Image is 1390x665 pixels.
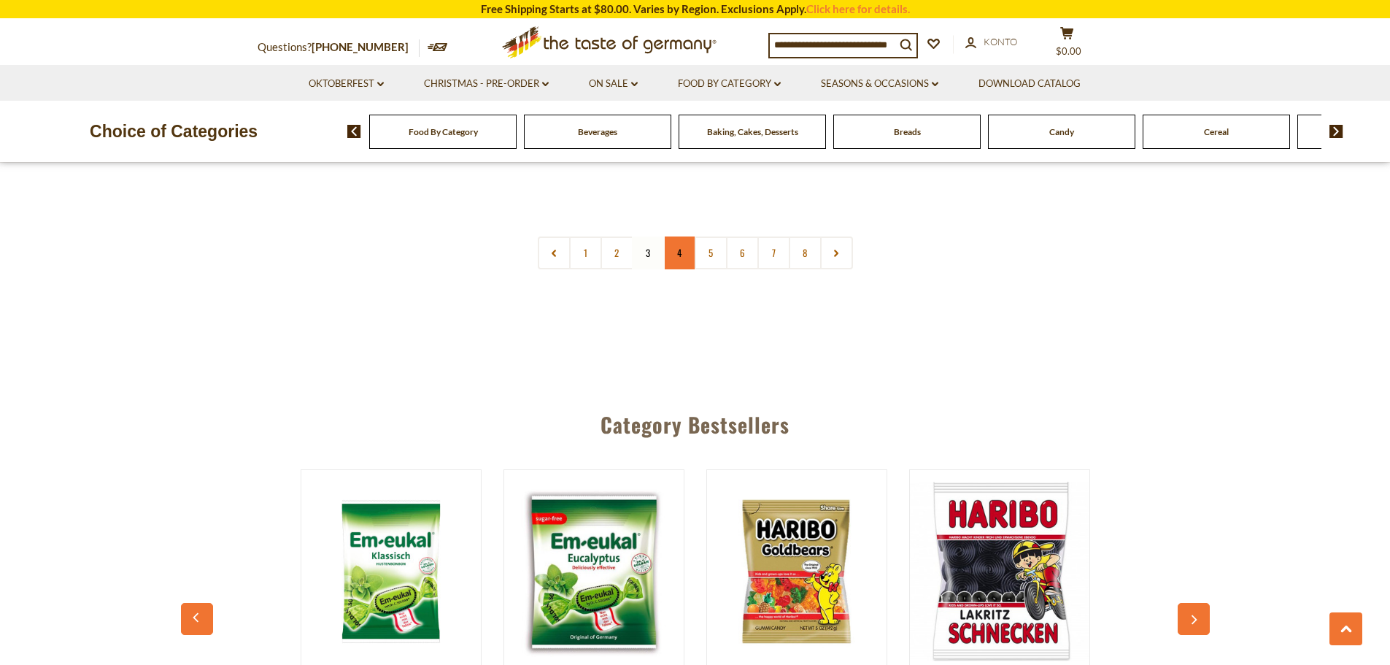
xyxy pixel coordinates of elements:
[965,34,1017,50] a: Konto
[821,76,938,92] a: Seasons & Occasions
[312,40,409,53] a: [PHONE_NUMBER]
[504,482,684,661] img: Dr. Soldan Sugar Free Eucalyptus Lozenges in Bag 1.8 oz.
[695,237,727,269] a: 5
[569,237,602,269] a: 1
[301,482,481,661] img: Dr. Soldan Eucalyptus Lozenges in Bag 1.8 oz.
[258,38,420,57] p: Questions?
[1329,125,1343,138] img: next arrow
[910,482,1089,661] img: Haribo Rotella
[984,36,1017,47] span: Konto
[309,76,384,92] a: Oktoberfest
[578,126,617,137] a: Beverages
[347,125,361,138] img: previous arrow
[707,482,887,661] img: Haribo Gold Bears Gummies in Bag 5 oz.
[188,391,1202,451] div: Category Bestsellers
[1046,26,1089,63] button: $0.00
[726,237,759,269] a: 6
[1049,126,1074,137] a: Candy
[1056,45,1081,57] span: $0.00
[409,126,478,137] a: Food By Category
[678,76,781,92] a: Food By Category
[1204,126,1229,137] a: Cereal
[789,237,822,269] a: 8
[424,76,549,92] a: Christmas - PRE-ORDER
[806,2,910,15] a: Click here for details.
[707,126,798,137] a: Baking, Cakes, Desserts
[601,237,633,269] a: 2
[757,237,790,269] a: 7
[894,126,921,137] a: Breads
[589,76,638,92] a: On Sale
[978,76,1081,92] a: Download Catalog
[663,237,696,269] a: 4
